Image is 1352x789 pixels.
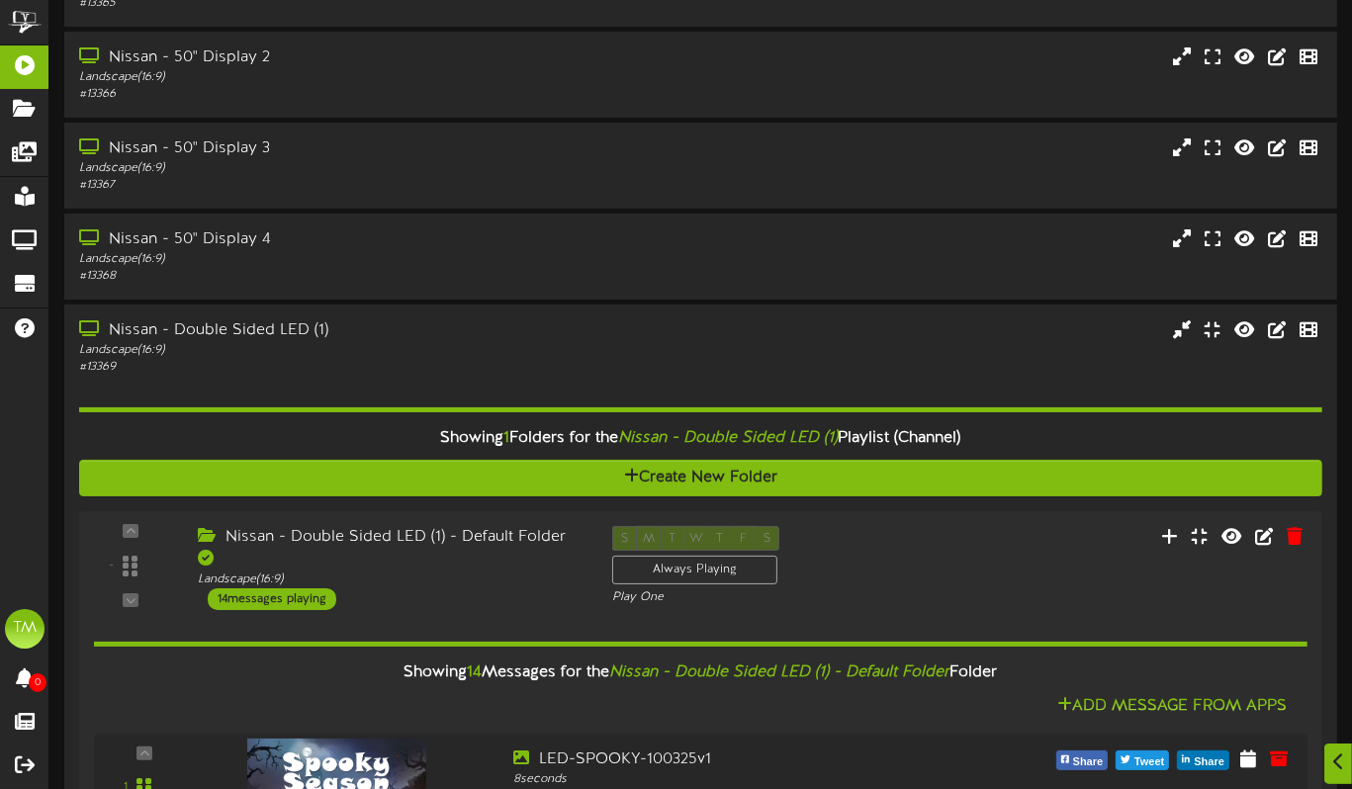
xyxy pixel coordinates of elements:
div: Nissan - Double Sided LED (1) [79,319,580,342]
span: 0 [29,673,46,692]
span: 14 [468,663,483,681]
div: Showing Messages for the Folder [79,652,1322,694]
span: Share [1190,751,1228,773]
div: Always Playing [612,556,777,584]
div: TM [5,609,45,649]
button: Add Message From Apps [1051,694,1293,719]
div: Landscape ( 16:9 ) [198,571,583,588]
div: Landscape ( 16:9 ) [79,251,580,268]
div: Landscape ( 16:9 ) [79,160,580,177]
div: # 13369 [79,359,580,376]
div: Landscape ( 16:9 ) [79,69,580,86]
div: Nissan - 50" Display 2 [79,46,580,69]
div: Nissan - Double Sided LED (1) - Default Folder [198,526,583,571]
div: # 13368 [79,268,580,285]
div: Play One [612,589,893,606]
span: Tweet [1130,751,1168,773]
button: Create New Folder [79,460,1322,496]
div: 8 seconds [513,771,989,788]
button: Share [1177,750,1229,770]
button: Tweet [1116,750,1169,770]
span: Share [1069,751,1108,773]
span: 1 [504,429,510,447]
div: # 13367 [79,177,580,194]
div: Landscape ( 16:9 ) [79,342,580,359]
div: LED-SPOOKY-100325v1 [513,748,989,771]
div: Nissan - 50" Display 4 [79,228,580,251]
div: # 13366 [79,86,580,103]
div: Nissan - 50" Display 3 [79,137,580,160]
button: Share [1056,750,1109,770]
i: Nissan - Double Sided LED (1) [619,429,839,447]
i: Nissan - Double Sided LED (1) - Default Folder [610,663,950,681]
div: Showing Folders for the Playlist (Channel) [64,417,1337,460]
div: 14 messages playing [208,588,336,610]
